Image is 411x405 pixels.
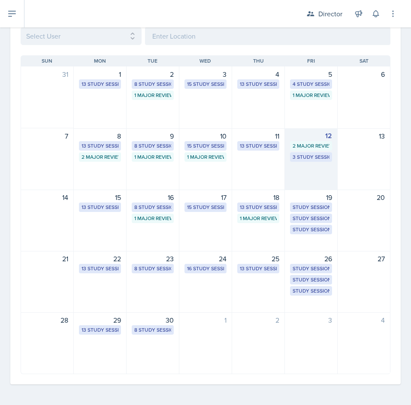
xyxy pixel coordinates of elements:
[184,131,227,141] div: 10
[79,254,121,264] div: 22
[134,215,171,222] div: 1 Major Review Session
[293,287,329,295] div: Study Session
[290,254,332,264] div: 26
[240,265,277,272] div: 13 Study Sessions
[293,203,329,211] div: Study Session
[293,226,329,233] div: Study Session
[237,69,279,79] div: 4
[82,80,118,88] div: 13 Study Sessions
[360,57,369,65] span: Sat
[293,265,329,272] div: Study Session
[82,265,118,272] div: 13 Study Sessions
[199,57,211,65] span: Wed
[343,69,385,79] div: 6
[237,315,279,325] div: 2
[148,57,157,65] span: Tue
[240,80,277,88] div: 13 Study Sessions
[307,57,315,65] span: Fri
[132,69,174,79] div: 2
[318,9,342,19] div: Director
[240,142,277,150] div: 13 Study Sessions
[82,153,118,161] div: 2 Major Review Sessions
[237,254,279,264] div: 25
[253,57,264,65] span: Thu
[184,192,227,202] div: 17
[343,315,385,325] div: 4
[79,192,121,202] div: 15
[293,153,329,161] div: 3 Study Sessions
[79,131,121,141] div: 8
[184,254,227,264] div: 24
[293,80,329,88] div: 4 Study Sessions
[293,142,329,150] div: 2 Major Review Sessions
[343,192,385,202] div: 20
[134,91,171,99] div: 1 Major Review Session
[134,203,171,211] div: 8 Study Sessions
[134,265,171,272] div: 8 Study Sessions
[26,192,68,202] div: 14
[237,131,279,141] div: 11
[132,192,174,202] div: 16
[290,69,332,79] div: 5
[42,57,52,65] span: Sun
[293,276,329,284] div: Study Session
[26,69,68,79] div: 31
[184,69,227,79] div: 3
[187,203,224,211] div: 15 Study Sessions
[134,153,171,161] div: 1 Major Review Session
[26,315,68,325] div: 28
[187,80,224,88] div: 15 Study Sessions
[82,203,118,211] div: 13 Study Sessions
[184,315,227,325] div: 1
[187,142,224,150] div: 15 Study Sessions
[79,69,121,79] div: 1
[79,315,121,325] div: 29
[237,192,279,202] div: 18
[343,254,385,264] div: 27
[293,215,329,222] div: Study Session
[290,131,332,141] div: 12
[240,215,277,222] div: 1 Major Review Session
[26,131,68,141] div: 7
[134,142,171,150] div: 8 Study Sessions
[145,27,390,45] input: Enter Location
[94,57,106,65] span: Mon
[132,254,174,264] div: 23
[290,315,332,325] div: 3
[26,254,68,264] div: 21
[132,131,174,141] div: 9
[293,91,329,99] div: 1 Major Review Session
[343,131,385,141] div: 13
[134,80,171,88] div: 8 Study Sessions
[187,265,224,272] div: 16 Study Sessions
[82,326,118,334] div: 13 Study Sessions
[290,192,332,202] div: 19
[240,203,277,211] div: 13 Study Sessions
[82,142,118,150] div: 13 Study Sessions
[132,315,174,325] div: 30
[187,153,224,161] div: 1 Major Review Session
[134,326,171,334] div: 8 Study Sessions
